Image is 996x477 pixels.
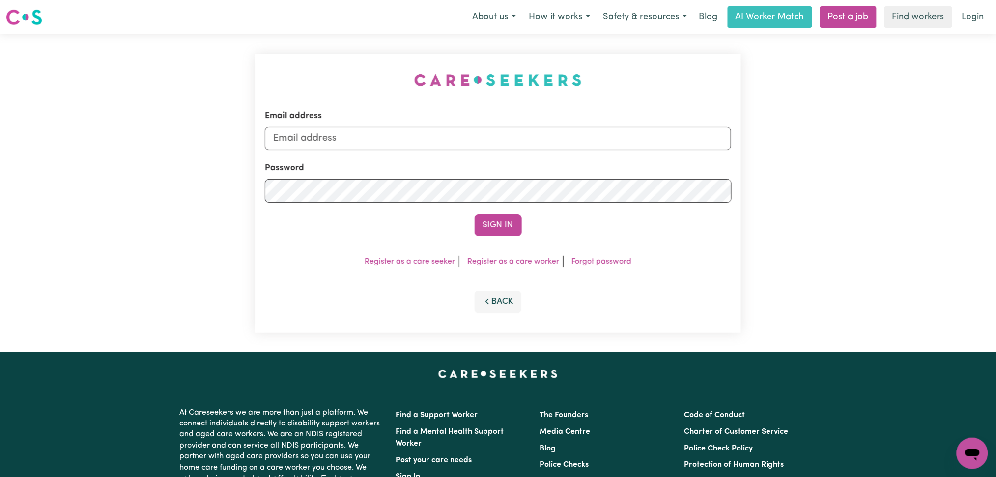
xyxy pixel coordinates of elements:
[884,6,952,28] a: Find workers
[684,445,753,452] a: Police Check Policy
[957,438,988,469] iframe: Button to launch messaging window
[265,162,304,175] label: Password
[475,214,522,236] button: Sign In
[540,461,589,469] a: Police Checks
[467,258,559,265] a: Register as a care worker
[466,7,522,27] button: About us
[6,6,42,28] a: Careseekers logo
[728,6,812,28] a: AI Worker Match
[540,445,556,452] a: Blog
[396,428,504,448] a: Find a Mental Health Support Worker
[438,370,558,378] a: Careseekers home page
[571,258,631,265] a: Forgot password
[684,428,788,436] a: Charter of Customer Service
[684,411,745,419] a: Code of Conduct
[475,291,522,313] button: Back
[820,6,877,28] a: Post a job
[956,6,990,28] a: Login
[597,7,693,27] button: Safety & resources
[265,127,732,150] input: Email address
[396,411,478,419] a: Find a Support Worker
[522,7,597,27] button: How it works
[6,8,42,26] img: Careseekers logo
[540,428,591,436] a: Media Centre
[365,258,455,265] a: Register as a care seeker
[265,110,322,123] label: Email address
[684,461,784,469] a: Protection of Human Rights
[396,456,472,464] a: Post your care needs
[540,411,589,419] a: The Founders
[693,6,724,28] a: Blog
